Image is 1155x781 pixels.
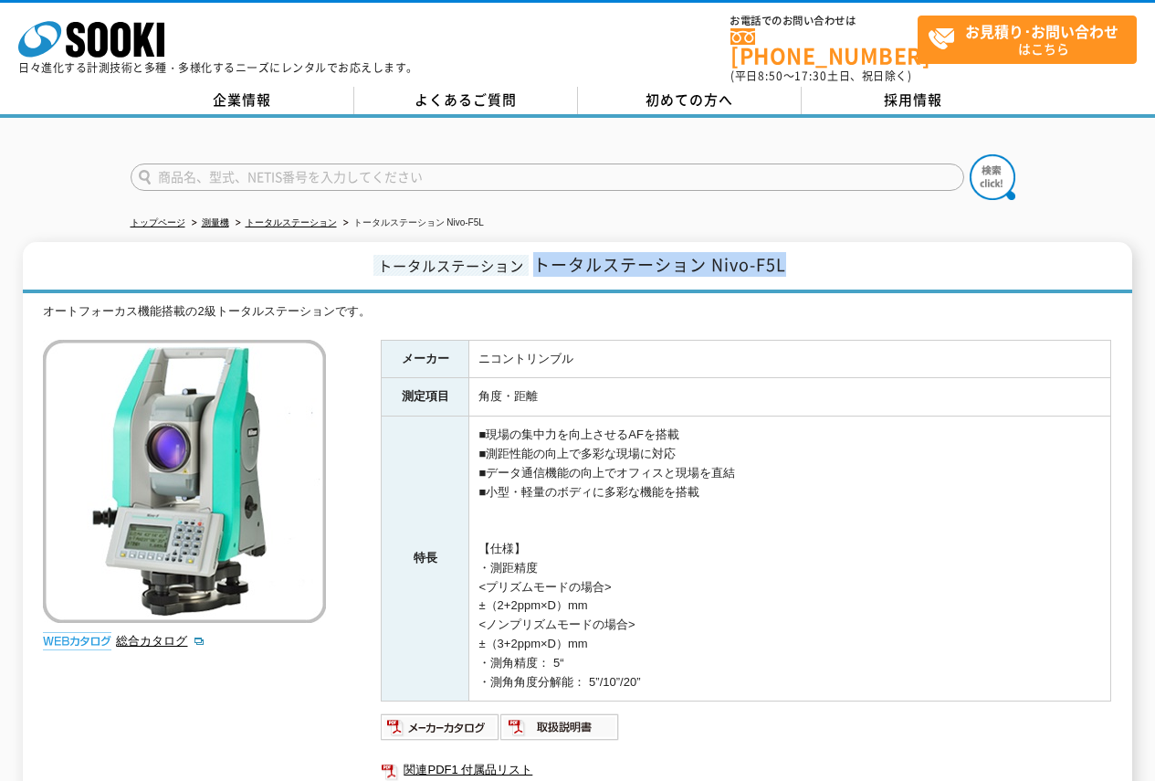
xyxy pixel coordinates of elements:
span: 初めての方へ [646,90,733,110]
input: 商品名、型式、NETIS番号を入力してください [131,164,964,191]
td: ニコントリンブル [469,340,1111,378]
img: webカタログ [43,632,111,650]
span: 17:30 [794,68,827,84]
a: よくあるご質問 [354,87,578,114]
img: 取扱説明書 [500,712,620,742]
a: メーカーカタログ [381,725,500,739]
a: お見積り･お問い合わせはこちら [918,16,1137,64]
td: ■現場の集中力を向上させるAFを搭載 ■測距性能の向上で多彩な現場に対応 ■データ通信機能の向上でオフィスと現場を直結 ■小型・軽量のボディに多彩な機能を搭載 【仕様】 ・測距精度 <プリズムモ... [469,417,1111,702]
a: トータルステーション [246,217,337,227]
span: トータルステーション [373,255,529,276]
th: 特長 [382,417,469,702]
span: トータルステーション Nivo-F5L [533,252,786,277]
a: 初めての方へ [578,87,802,114]
th: メーカー [382,340,469,378]
a: トップページ [131,217,185,227]
img: トータルステーション Nivo-F5L [43,340,326,623]
a: 総合カタログ [116,634,205,648]
span: 8:50 [758,68,783,84]
td: 角度・距離 [469,378,1111,417]
a: 取扱説明書 [500,725,620,739]
a: 採用情報 [802,87,1025,114]
a: 企業情報 [131,87,354,114]
span: (平日 ～ 土日、祝日除く) [730,68,911,84]
li: トータルステーション Nivo-F5L [340,214,484,233]
strong: お見積り･お問い合わせ [965,20,1118,42]
a: 測量機 [202,217,229,227]
span: お電話でのお問い合わせは [730,16,918,26]
span: はこちら [928,16,1136,62]
div: オートフォーカス機能搭載の2級トータルステーションです。 [43,302,1111,322]
th: 測定項目 [382,378,469,417]
a: [PHONE_NUMBER] [730,28,918,66]
img: メーカーカタログ [381,712,500,742]
img: btn_search.png [970,154,1015,200]
p: 日々進化する計測技術と多種・多様化するニーズにレンタルでお応えします。 [18,62,418,73]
